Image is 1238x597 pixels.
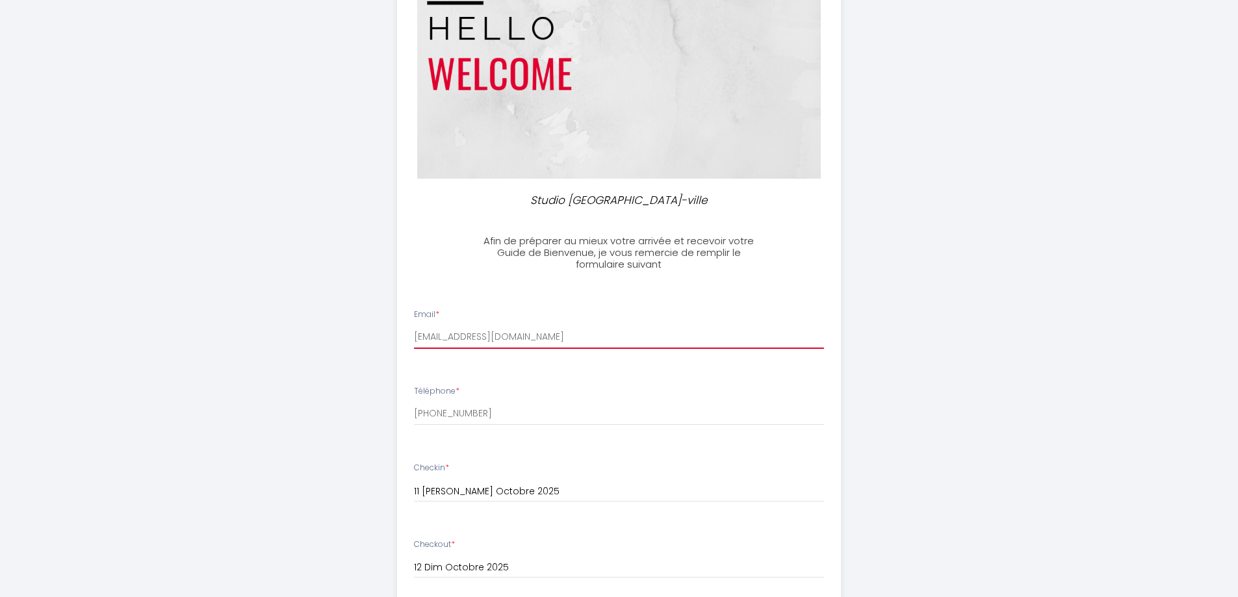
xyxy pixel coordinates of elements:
label: Checkout [414,539,455,551]
p: Studio [GEOGRAPHIC_DATA]-ville [480,192,758,209]
label: Checkin [414,462,449,474]
label: Téléphone [414,385,459,398]
h3: Afin de préparer au mieux votre arrivée et recevoir votre Guide de Bienvenue, je vous remercie de... [474,235,764,270]
label: Email [414,309,439,321]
